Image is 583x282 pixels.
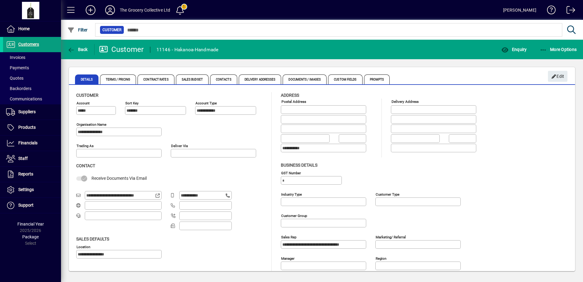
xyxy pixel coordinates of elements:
span: Business details [281,163,317,168]
a: Staff [3,151,61,166]
mat-label: Organisation name [77,122,106,127]
span: Back [67,47,88,52]
span: Settings [18,187,34,192]
span: Terms / Pricing [100,74,136,84]
a: Home [3,21,61,37]
span: Documents / Images [283,74,327,84]
a: Settings [3,182,61,197]
button: Filter [66,24,89,35]
a: Invoices [3,52,61,63]
mat-label: Sort key [125,101,138,105]
span: Support [18,203,34,208]
a: Quotes [3,73,61,83]
span: Payments [6,65,29,70]
a: Products [3,120,61,135]
span: Customers [18,42,39,47]
a: Payments [3,63,61,73]
mat-label: Customer type [376,192,399,196]
div: Customer [99,45,144,54]
mat-label: Industry type [281,192,302,196]
mat-label: Location [77,244,90,249]
mat-label: Customer group [281,213,307,218]
div: The Grocery Collective Ltd [120,5,170,15]
span: Sales Budget [176,74,209,84]
span: Financial Year [17,222,44,226]
span: Sales defaults [76,237,109,241]
mat-label: Account [77,101,90,105]
mat-label: GST Number [281,171,301,175]
button: Profile [100,5,120,16]
a: Support [3,198,61,213]
span: Enquiry [501,47,527,52]
span: Contact [76,163,95,168]
mat-label: Region [376,256,386,260]
span: Customer [102,27,121,33]
a: Financials [3,136,61,151]
span: Products [18,125,36,130]
a: Suppliers [3,104,61,120]
span: Contacts [210,74,237,84]
mat-label: Manager [281,256,295,260]
button: Add [81,5,100,16]
button: Enquiry [500,44,528,55]
a: Knowledge Base [542,1,556,21]
span: Reports [18,172,33,176]
span: Communications [6,96,42,101]
a: Reports [3,167,61,182]
span: Edit [551,71,564,81]
app-page-header-button: Back [61,44,95,55]
span: Invoices [6,55,25,60]
mat-label: Sales rep [281,235,296,239]
span: Contract Rates [138,74,174,84]
span: Home [18,26,30,31]
span: More Options [540,47,577,52]
a: Communications [3,94,61,104]
span: Delivery Addresses [239,74,281,84]
span: Custom Fields [328,74,362,84]
mat-label: Trading as [77,144,94,148]
span: Quotes [6,76,23,81]
a: Backorders [3,83,61,94]
span: Financials [18,140,38,145]
a: Logout [562,1,575,21]
span: Prompts [364,74,390,84]
button: Edit [548,71,567,82]
span: Backorders [6,86,31,91]
mat-label: Deliver via [171,144,188,148]
span: Details [75,74,98,84]
span: Staff [18,156,28,161]
button: More Options [538,44,578,55]
div: [PERSON_NAME] [503,5,536,15]
button: Back [66,44,89,55]
span: Receive Documents Via Email [91,176,147,181]
span: Package [22,234,39,239]
span: Customer [76,93,98,98]
mat-label: Marketing/ Referral [376,235,406,239]
mat-label: Account Type [195,101,217,105]
span: Suppliers [18,109,36,114]
div: 11146 - Hakanoa-Handmade [156,45,219,55]
span: Filter [67,27,88,32]
span: Address [281,93,299,98]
